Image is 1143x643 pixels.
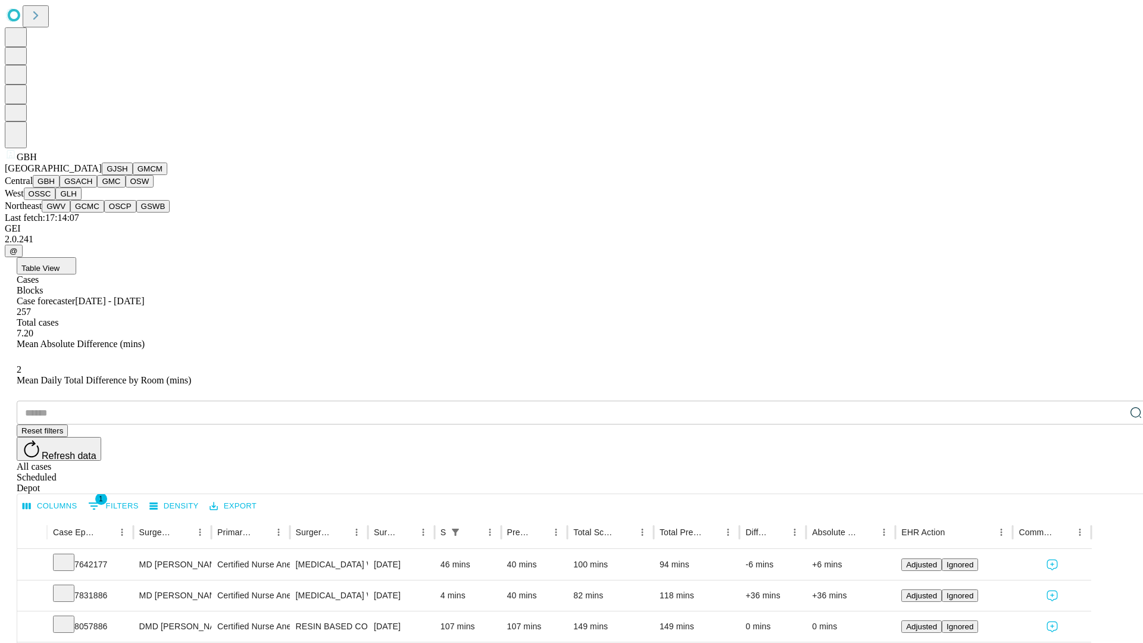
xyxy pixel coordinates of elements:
[573,550,648,580] div: 100 mins
[60,175,97,188] button: GSACH
[942,589,978,602] button: Ignored
[17,317,58,327] span: Total cases
[441,580,495,611] div: 4 mins
[5,176,33,186] span: Central
[415,524,432,541] button: Menu
[17,296,75,306] span: Case forecaster
[1019,527,1053,537] div: Comments
[942,558,978,571] button: Ignored
[217,550,283,580] div: Certified Nurse Anesthetist
[102,163,133,175] button: GJSH
[97,175,125,188] button: GMC
[20,497,80,516] button: Select columns
[23,586,41,607] button: Expand
[139,527,174,537] div: Surgeon Name
[53,527,96,537] div: Case Epic Id
[217,580,283,611] div: Certified Nurse Anesthetist
[946,524,963,541] button: Sort
[507,611,562,642] div: 107 mins
[5,245,23,257] button: @
[482,524,498,541] button: Menu
[207,497,260,516] button: Export
[21,426,63,435] span: Reset filters
[441,611,495,642] div: 107 mins
[660,550,734,580] div: 94 mins
[126,175,154,188] button: OSW
[95,493,107,505] span: 1
[139,580,205,611] div: MD [PERSON_NAME]
[531,524,548,541] button: Sort
[660,527,702,537] div: Total Predicted Duration
[374,580,429,611] div: [DATE]
[5,163,102,173] span: [GEOGRAPHIC_DATA]
[254,524,270,541] button: Sort
[993,524,1010,541] button: Menu
[947,560,973,569] span: Ignored
[812,550,889,580] div: +6 mins
[786,524,803,541] button: Menu
[5,201,42,211] span: Northeast
[942,620,978,633] button: Ignored
[10,246,18,255] span: @
[5,213,79,223] span: Last fetch: 17:14:07
[17,424,68,437] button: Reset filters
[441,527,446,537] div: Scheduled In Room Duration
[720,524,736,541] button: Menu
[812,611,889,642] div: 0 mins
[133,163,167,175] button: GMCM
[217,527,252,537] div: Primary Service
[104,200,136,213] button: OSCP
[23,555,41,576] button: Expand
[573,580,648,611] div: 82 mins
[441,550,495,580] div: 46 mins
[465,524,482,541] button: Sort
[507,527,530,537] div: Predicted In Room Duration
[17,328,33,338] span: 7.20
[270,524,287,541] button: Menu
[17,364,21,374] span: 2
[17,375,191,385] span: Mean Daily Total Difference by Room (mins)
[85,497,142,516] button: Show filters
[812,580,889,611] div: +36 mins
[17,307,31,317] span: 257
[906,622,937,631] span: Adjusted
[217,611,283,642] div: Certified Nurse Anesthetist
[745,611,800,642] div: 0 mins
[75,296,144,306] span: [DATE] - [DATE]
[296,611,362,642] div: RESIN BASED COMPOSITE 2 SURFACES, POSTERIOR
[296,550,362,580] div: [MEDICAL_DATA] WITH [MEDICAL_DATA] AND/OR [MEDICAL_DATA] WITH OR WITHOUT D\T\C
[745,527,769,537] div: Difference
[374,550,429,580] div: [DATE]
[139,550,205,580] div: MD [PERSON_NAME]
[660,580,734,611] div: 118 mins
[42,200,70,213] button: GWV
[23,617,41,638] button: Expand
[114,524,130,541] button: Menu
[901,527,945,537] div: EHR Action
[374,611,429,642] div: [DATE]
[17,257,76,274] button: Table View
[906,591,937,600] span: Adjusted
[24,188,56,200] button: OSSC
[447,524,464,541] button: Show filters
[348,524,365,541] button: Menu
[17,437,101,461] button: Refresh data
[859,524,876,541] button: Sort
[17,152,37,162] span: GBH
[447,524,464,541] div: 1 active filter
[398,524,415,541] button: Sort
[146,497,202,516] button: Density
[5,188,24,198] span: West
[573,611,648,642] div: 149 mins
[374,527,397,537] div: Surgery Date
[21,264,60,273] span: Table View
[70,200,104,213] button: GCMC
[812,527,858,537] div: Absolute Difference
[175,524,192,541] button: Sort
[139,611,205,642] div: DMD [PERSON_NAME] Dmd
[660,611,734,642] div: 149 mins
[97,524,114,541] button: Sort
[947,591,973,600] span: Ignored
[901,589,942,602] button: Adjusted
[5,223,1138,234] div: GEI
